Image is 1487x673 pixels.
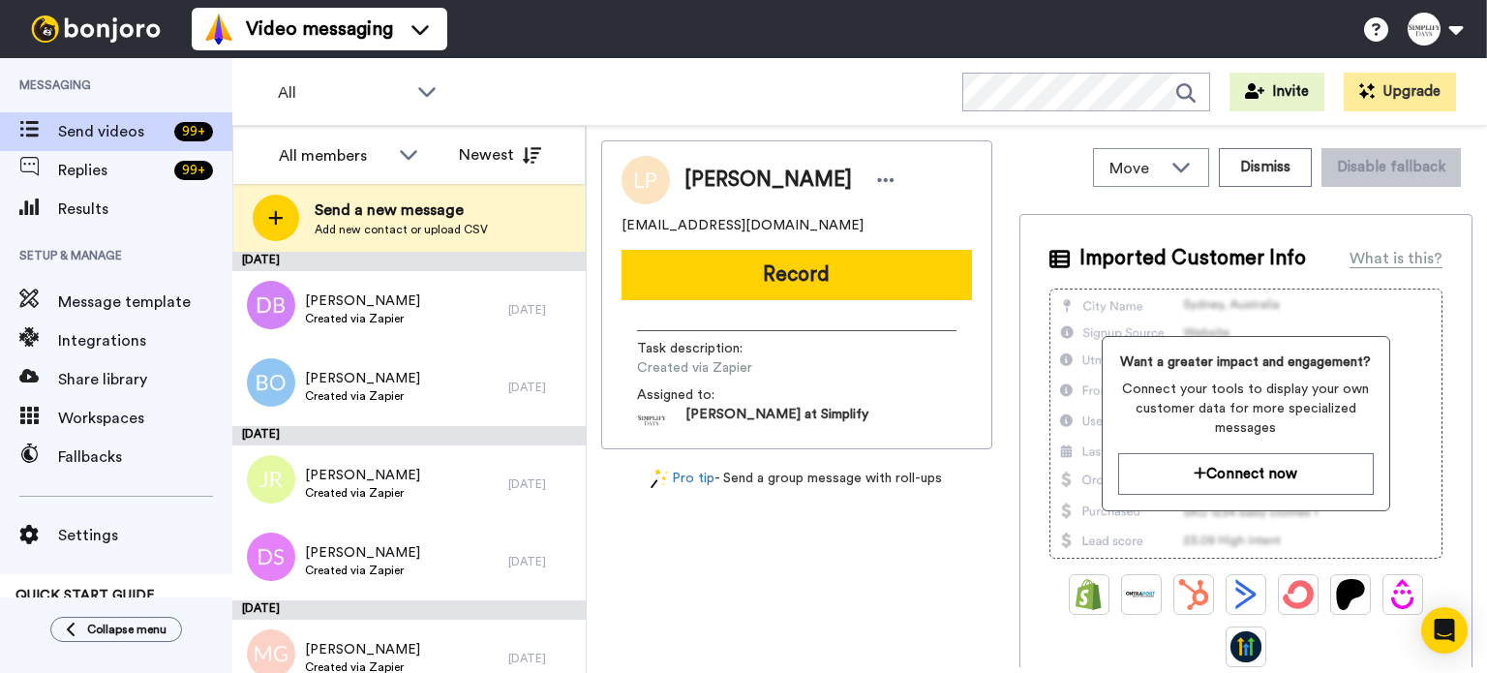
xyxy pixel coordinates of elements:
span: All [278,81,408,105]
span: Created via Zapier [305,388,420,404]
img: bj-logo-header-white.svg [23,15,168,43]
span: Replies [58,159,167,182]
span: Workspaces [58,407,232,430]
span: Collapse menu [87,622,167,637]
img: Drip [1387,579,1418,610]
img: jr.png [247,455,295,504]
img: bo.png [247,358,295,407]
span: [PERSON_NAME] [305,369,420,388]
img: Image of Lucy Powers [622,156,670,204]
img: ds.png [247,533,295,581]
span: Move [1109,157,1162,180]
span: Created via Zapier [305,311,420,326]
img: GoHighLevel [1230,631,1261,662]
span: [PERSON_NAME] [684,166,852,195]
span: Created via Zapier [305,485,420,501]
span: Assigned to: [637,385,773,405]
button: Invite [1229,73,1324,111]
div: [DATE] [508,302,576,318]
span: Connect your tools to display your own customer data for more specialized messages [1118,380,1374,438]
span: Results [58,198,232,221]
span: Send videos [58,120,167,143]
span: Send a new message [315,199,488,222]
span: Add new contact or upload CSV [315,222,488,237]
span: Settings [58,524,232,547]
img: ActiveCampaign [1230,579,1261,610]
span: Integrations [58,329,232,352]
span: Share library [58,368,232,391]
span: Video messaging [246,15,393,43]
button: Collapse menu [50,617,182,642]
img: Patreon [1335,579,1366,610]
span: [PERSON_NAME] [305,543,420,563]
img: Shopify [1074,579,1105,610]
span: Message template [58,291,232,314]
div: [DATE] [232,600,586,620]
span: [PERSON_NAME] [305,466,420,485]
div: All members [279,144,389,168]
span: Fallbacks [58,445,232,469]
button: Dismiss [1219,148,1312,187]
span: Want a greater impact and engagement? [1118,352,1374,372]
span: [PERSON_NAME] [305,291,420,311]
div: What is this? [1350,247,1442,270]
div: Open Intercom Messenger [1421,607,1468,654]
button: Upgrade [1344,73,1456,111]
div: [DATE] [508,651,576,666]
button: Record [622,250,972,300]
img: Hubspot [1178,579,1209,610]
span: Created via Zapier [305,563,420,578]
div: [DATE] [508,554,576,569]
div: [DATE] [232,252,586,271]
div: [DATE] [508,380,576,395]
div: 99 + [174,122,213,141]
span: [PERSON_NAME] at Simplify [685,405,868,434]
button: Newest [444,136,556,174]
span: [PERSON_NAME] [305,640,420,659]
span: Imported Customer Info [1079,244,1306,273]
button: Connect now [1118,453,1374,495]
img: d68a98d3-f47b-4afc-a0d4-3a8438d4301f-1535983152.jpg [637,405,666,434]
img: ConvertKit [1283,579,1314,610]
div: - Send a group message with roll-ups [601,469,992,489]
span: Task description : [637,339,773,358]
div: 99 + [174,161,213,180]
img: db.png [247,281,295,329]
div: [DATE] [508,476,576,492]
span: [EMAIL_ADDRESS][DOMAIN_NAME] [622,216,864,235]
img: vm-color.svg [203,14,234,45]
div: [DATE] [232,426,586,445]
a: Pro tip [651,469,714,489]
button: Disable fallback [1321,148,1461,187]
img: Ontraport [1126,579,1157,610]
span: QUICK START GUIDE [15,589,155,602]
img: magic-wand.svg [651,469,668,489]
span: Created via Zapier [637,358,821,378]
